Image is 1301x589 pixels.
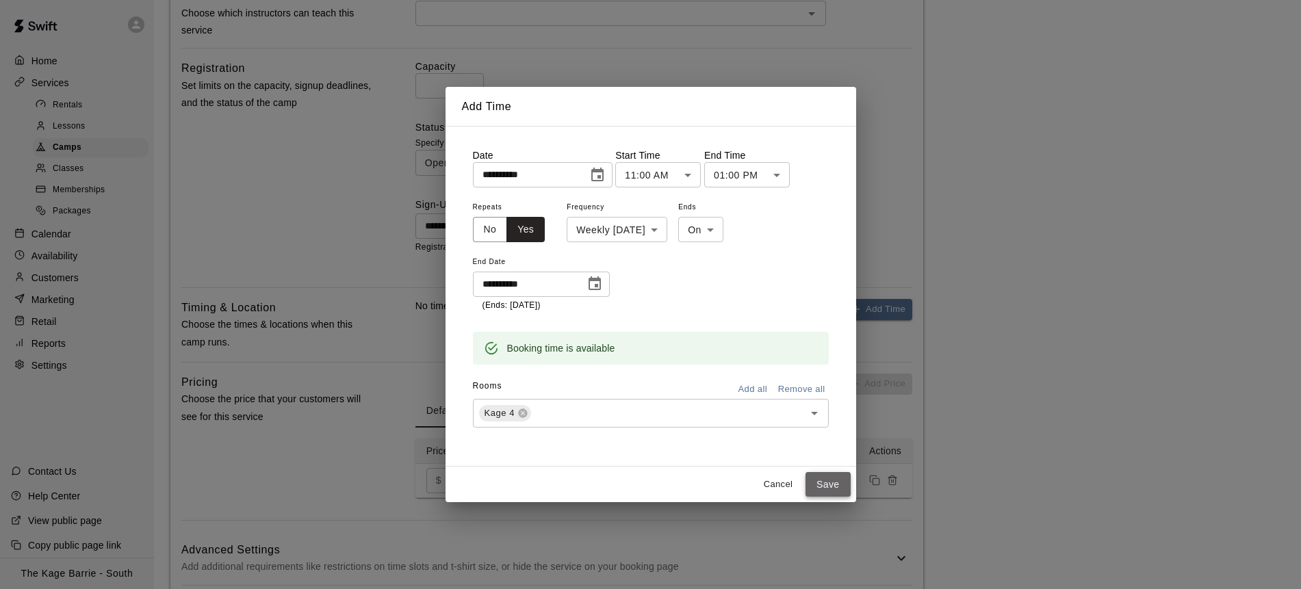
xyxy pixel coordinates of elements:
[567,217,667,242] div: Weekly [DATE]
[473,253,610,272] span: End Date
[473,148,613,162] p: Date
[806,472,851,497] button: Save
[615,162,701,187] div: 11:00 AM
[446,87,856,127] h2: Add Time
[473,198,556,217] span: Repeats
[507,336,615,361] div: Booking time is available
[615,148,701,162] p: Start Time
[479,406,521,420] span: Kage 4
[805,404,824,423] button: Open
[775,379,829,400] button: Remove all
[473,381,502,391] span: Rooms
[756,474,800,495] button: Cancel
[473,217,508,242] button: No
[704,148,790,162] p: End Time
[731,379,775,400] button: Add all
[584,161,611,189] button: Choose date, selected date is Nov 1, 2025
[678,217,723,242] div: On
[581,270,608,298] button: Choose date, selected date is Dec 20, 2025
[567,198,667,217] span: Frequency
[479,405,532,421] div: Kage 4
[506,217,545,242] button: Yes
[473,217,545,242] div: outlined button group
[678,198,723,217] span: Ends
[704,162,790,187] div: 01:00 PM
[482,299,600,313] p: (Ends: [DATE])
